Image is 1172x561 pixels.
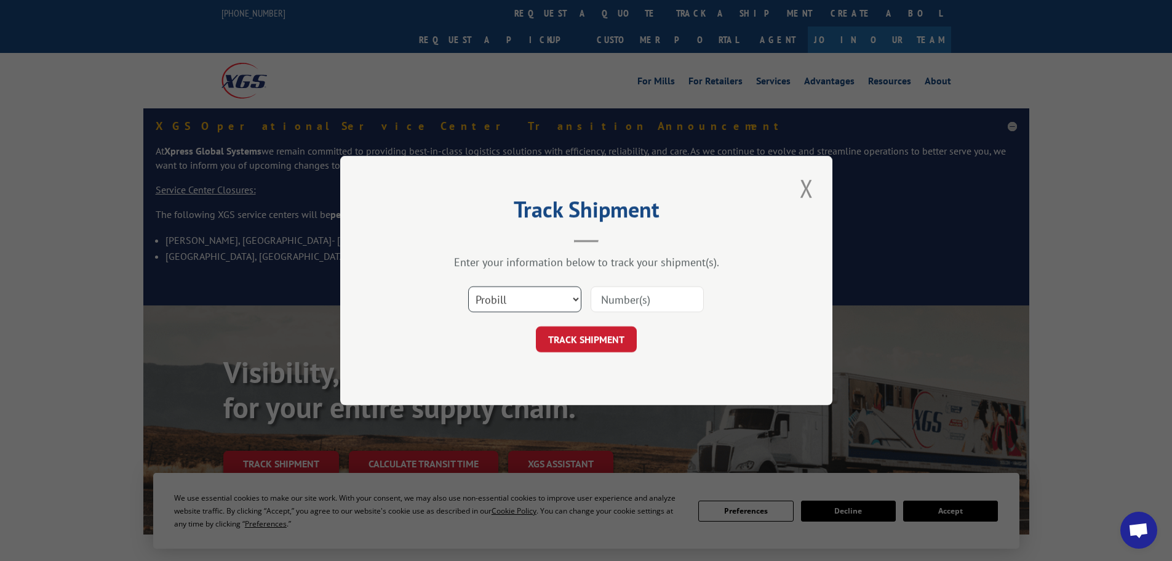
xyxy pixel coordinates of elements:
[591,286,704,312] input: Number(s)
[402,255,771,269] div: Enter your information below to track your shipment(s).
[796,171,817,205] button: Close modal
[402,201,771,224] h2: Track Shipment
[536,326,637,352] button: TRACK SHIPMENT
[1120,512,1157,549] a: Open chat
